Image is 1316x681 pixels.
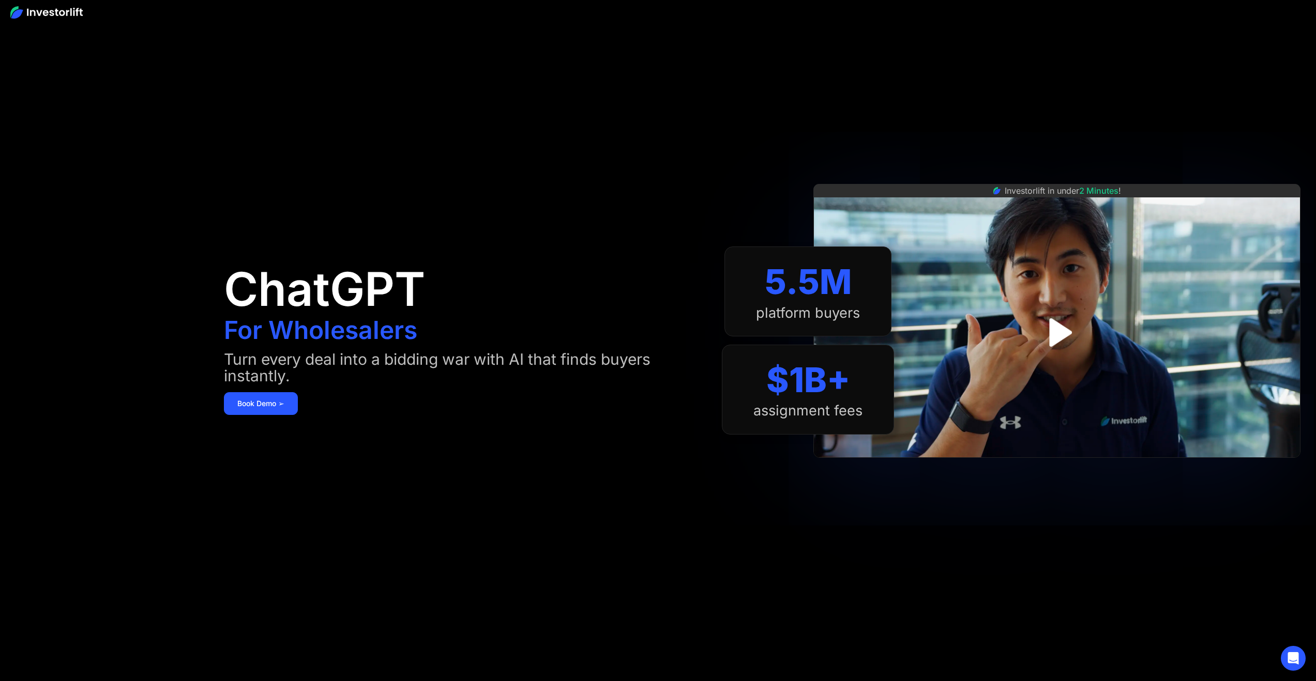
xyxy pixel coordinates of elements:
div: assignment fees [753,403,863,419]
div: platform buyers [756,305,860,321]
a: Book Demo ➢ [224,392,298,415]
span: 2 Minutes [1079,185,1118,196]
div: $1B+ [766,360,850,400]
div: 5.5M [765,261,852,302]
div: Open Intercom Messenger [1281,646,1306,671]
iframe: Customer reviews powered by Trustpilot [979,463,1135,475]
a: open lightbox [1034,309,1080,355]
h1: ChatGPT [224,266,425,313]
div: Turn every deal into a bidding war with AI that finds buyers instantly. [224,351,702,384]
h1: For Wholesalers [224,318,417,343]
div: Investorlift in under ! [1005,184,1121,197]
